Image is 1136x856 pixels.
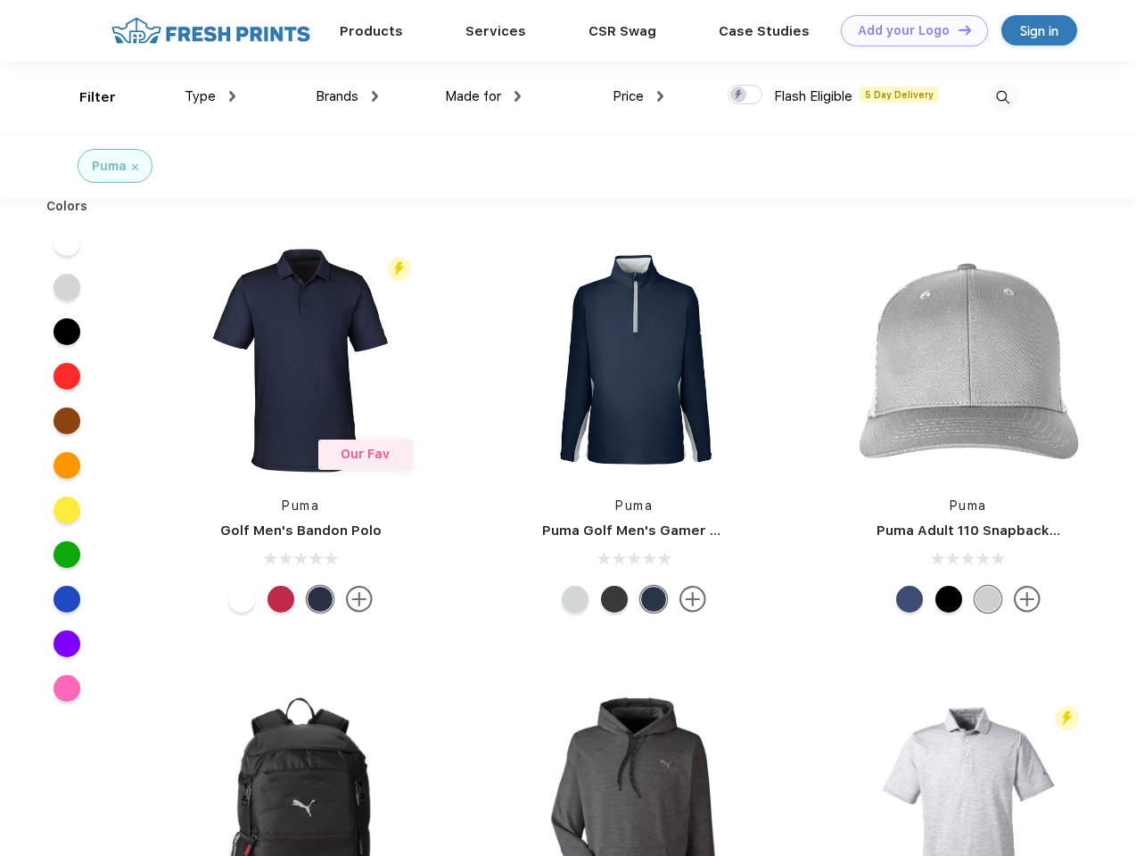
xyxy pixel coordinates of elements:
div: Peacoat Qut Shd [896,586,923,613]
img: flash_active_toggle.svg [387,257,411,281]
img: func=resize&h=266 [850,242,1087,479]
a: Sign in [1001,15,1077,45]
img: more.svg [1014,586,1041,613]
span: Type [185,88,216,104]
a: Puma [950,498,987,513]
div: Colors [33,197,102,216]
div: Navy Blazer [307,586,333,613]
img: DT [959,25,971,35]
span: Our Fav [341,447,390,461]
img: dropdown.png [372,91,378,102]
img: more.svg [679,586,706,613]
a: Puma [282,498,319,513]
a: Products [340,23,403,39]
div: Puma Black [601,586,628,613]
div: Add your Logo [858,23,950,38]
img: fo%20logo%202.webp [106,15,316,46]
div: Quarry Brt Whit [975,586,1001,613]
a: Services [465,23,526,39]
span: 5 Day Delivery [860,86,939,103]
img: desktop_search.svg [988,83,1017,112]
a: Puma [615,498,653,513]
div: Pma Blk Pma Blk [935,586,962,613]
div: Sign in [1020,21,1058,41]
img: func=resize&h=266 [515,242,753,479]
img: more.svg [346,586,373,613]
span: Flash Eligible [774,88,852,104]
span: Price [613,88,644,104]
img: flash_active_toggle.svg [1055,706,1079,730]
div: Puma [92,157,127,176]
a: CSR Swag [589,23,656,39]
div: Navy Blazer [640,586,667,613]
div: Ski Patrol [268,586,294,613]
img: dropdown.png [229,91,235,102]
div: Filter [79,87,116,108]
div: Bright White [228,586,255,613]
img: func=resize&h=266 [182,242,419,479]
a: Golf Men's Bandon Polo [220,523,382,539]
div: High Rise [562,586,589,613]
a: Puma Golf Men's Gamer Golf Quarter-Zip [542,523,824,539]
img: dropdown.png [514,91,521,102]
span: Made for [445,88,501,104]
img: filter_cancel.svg [132,164,138,170]
img: dropdown.png [657,91,663,102]
span: Brands [316,88,358,104]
